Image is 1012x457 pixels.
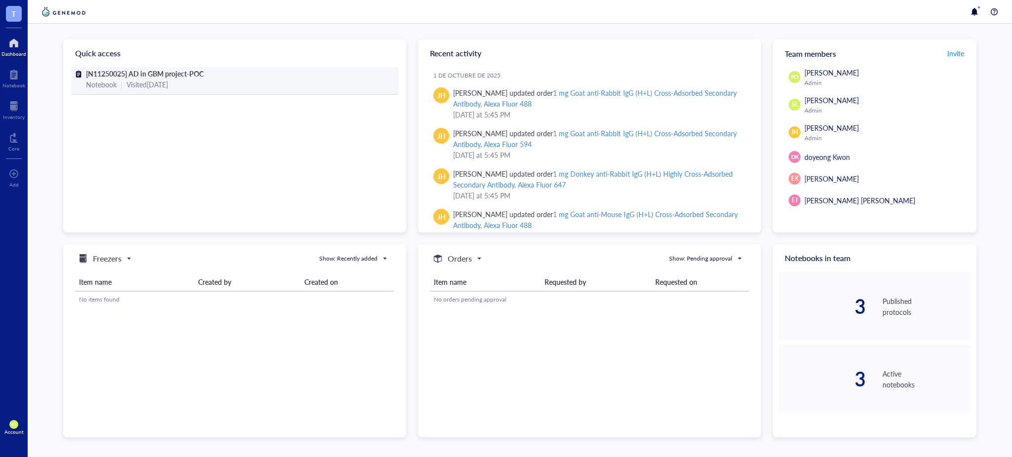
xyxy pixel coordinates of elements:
[426,164,753,205] a: JH[PERSON_NAME] updated order1 mg Donkey anti-Rabbit IgG (H+L) Highly Cross-Adsorbed Secondary An...
[669,254,732,263] div: Show: Pending approval
[792,196,798,205] span: EJ
[121,79,123,90] div: |
[453,128,737,149] div: 1 mg Goat anti-Rabbit IgG (H+L) Cross-Adsorbed Secondary Antibody, Alexa Fluor 594
[426,205,753,245] a: JH[PERSON_NAME] updated order1 mg Goat anti-Mouse IgG (H+L) Cross-Adsorbed Secondary Antibody, Al...
[93,253,122,265] h5: Freezers
[418,39,761,67] div: Recent activity
[804,195,915,205] span: [PERSON_NAME] [PERSON_NAME]
[804,152,850,162] span: doyeong Kwon
[791,174,799,183] span: EK
[8,146,19,152] div: Core
[453,168,745,190] div: [PERSON_NAME] updated order
[433,72,753,79] div: 1 de octubre de 2025
[437,90,446,101] span: JH
[804,107,967,114] div: Admin
[947,48,964,58] span: Invite
[883,368,970,390] div: Active notebooks
[1,35,26,57] a: Dashboard
[804,174,859,184] span: [PERSON_NAME]
[448,253,472,265] h5: Orders
[773,244,976,272] div: Notebooks in team
[792,100,798,109] span: SL
[126,79,168,90] div: Visited [DATE]
[453,209,745,230] div: [PERSON_NAME] updated order
[2,67,25,88] a: Notebook
[779,297,867,316] div: 3
[453,209,738,230] div: 1 mg Goat anti-Mouse IgG (H+L) Cross-Adsorbed Secondary Antibody, Alexa Fluor 488
[86,69,204,78] span: [N11250025] AD in GBM project-POC
[3,114,25,120] div: Inventory
[773,39,976,67] div: Team members
[1,51,26,57] div: Dashboard
[11,422,16,427] span: PO
[804,79,967,87] div: Admin
[194,273,300,291] th: Created by
[11,7,16,20] span: T
[947,45,965,61] button: Invite
[453,169,733,190] div: 1 mg Donkey anti-Rabbit IgG (H+L) Highly Cross-Adsorbed Secondary Antibody, Alexa Fluor 647
[300,273,394,291] th: Created on
[437,211,446,222] span: JH
[2,82,25,88] div: Notebook
[319,254,378,263] div: Show: Recently added
[453,190,745,201] div: [DATE] at 5:45 PM
[453,128,745,150] div: [PERSON_NAME] updated order
[86,79,117,90] div: Notebook
[63,39,406,67] div: Quick access
[804,134,967,142] div: Admin
[453,109,745,120] div: [DATE] at 5:45 PM
[434,295,745,304] div: No orders pending approval
[804,68,859,77] span: [PERSON_NAME]
[437,130,446,141] span: JH
[437,171,446,182] span: JH
[791,128,798,137] span: JH
[804,95,859,105] span: [PERSON_NAME]
[453,150,745,160] div: [DATE] at 5:45 PM
[791,153,799,161] span: DK
[3,98,25,120] a: Inventory
[804,123,859,133] span: [PERSON_NAME]
[426,83,753,124] a: JH[PERSON_NAME] updated order1 mg Goat anti-Rabbit IgG (H+L) Cross-Adsorbed Secondary Antibody, A...
[40,6,88,18] img: genemod-logo
[651,273,749,291] th: Requested on
[883,296,970,317] div: Published protocols
[791,73,799,81] span: PO
[426,124,753,164] a: JH[PERSON_NAME] updated order1 mg Goat anti-Rabbit IgG (H+L) Cross-Adsorbed Secondary Antibody, A...
[9,182,19,188] div: Add
[75,273,194,291] th: Item name
[79,295,390,304] div: No items found
[453,87,745,109] div: [PERSON_NAME] updated order
[541,273,651,291] th: Requested by
[430,273,541,291] th: Item name
[779,369,867,389] div: 3
[453,88,737,109] div: 1 mg Goat anti-Rabbit IgG (H+L) Cross-Adsorbed Secondary Antibody, Alexa Fluor 488
[4,429,24,435] div: Account
[8,130,19,152] a: Core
